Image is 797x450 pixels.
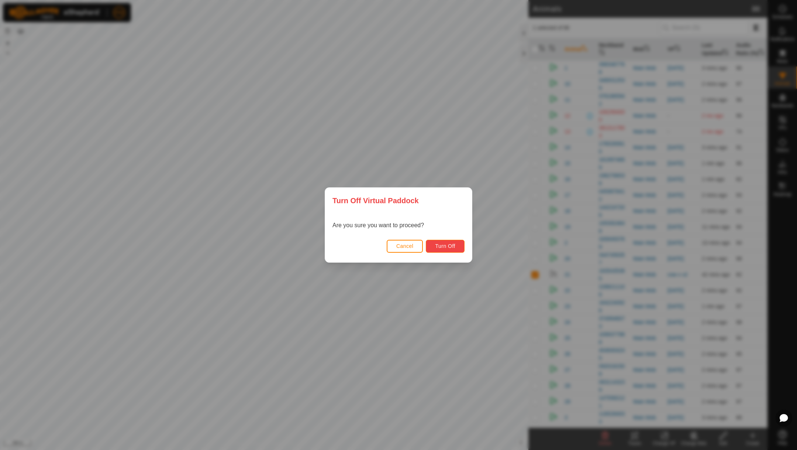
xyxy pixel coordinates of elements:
[332,195,419,206] span: Turn Off Virtual Paddock
[426,240,465,253] button: Turn Off
[435,243,455,249] span: Turn Off
[387,240,423,253] button: Cancel
[332,221,424,230] p: Are you sure you want to proceed?
[396,243,414,249] span: Cancel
